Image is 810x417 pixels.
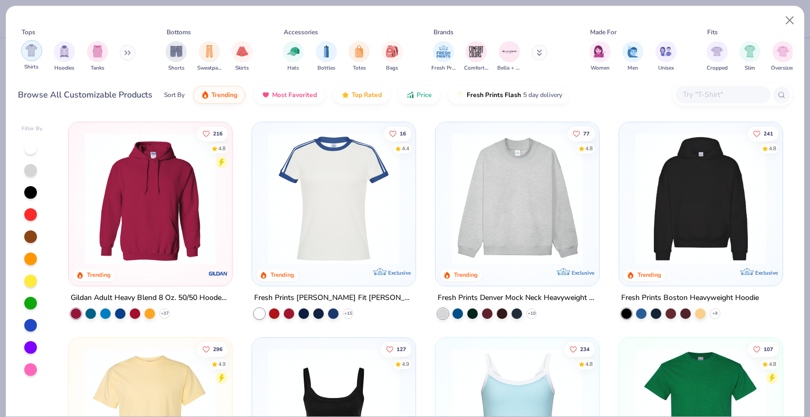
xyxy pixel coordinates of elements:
[769,144,776,152] div: 4.8
[468,44,484,60] img: Comfort Colors Image
[464,41,488,72] div: filter for Comfort Colors
[567,126,595,141] button: Like
[263,133,405,265] img: e5540c4d-e74a-4e58-9a52-192fe86bec9f
[262,91,270,99] img: most_fav.gif
[590,41,611,72] button: filter button
[707,41,728,72] button: filter button
[197,41,221,72] button: filter button
[745,64,755,72] span: Slim
[446,133,589,265] img: f5d85501-0dbb-4ee4-b115-c08fa3845d83
[755,269,777,276] span: Exclusive
[438,292,597,305] div: Fresh Prints Denver Mock Neck Heavyweight Sweatshirt
[219,144,226,152] div: 4.8
[712,311,718,317] span: + 9
[25,44,37,56] img: Shirts Image
[59,45,70,57] img: Hoodies Image
[583,131,590,136] span: 77
[22,125,43,133] div: Filter By
[236,45,248,57] img: Skirts Image
[384,126,411,141] button: Like
[388,269,411,276] span: Exclusive
[381,342,411,356] button: Like
[198,342,228,356] button: Like
[594,45,606,57] img: Women Image
[771,41,795,72] div: filter for Oversized
[780,11,800,31] button: Close
[497,41,522,72] div: filter for Bella + Canvas
[433,27,454,37] div: Brands
[386,45,398,57] img: Bags Image
[711,45,723,57] img: Cropped Image
[707,27,718,37] div: Fits
[287,45,300,57] img: Hats Image
[748,126,778,141] button: Like
[167,27,191,37] div: Bottoms
[198,126,228,141] button: Like
[502,44,517,60] img: Bella + Canvas Image
[655,41,677,72] button: filter button
[386,64,398,72] span: Bags
[400,131,406,136] span: 16
[352,91,382,99] span: Top Rated
[448,86,570,104] button: Fresh Prints Flash5 day delivery
[170,45,182,57] img: Shorts Image
[622,41,643,72] div: filter for Men
[431,41,456,72] div: filter for Fresh Prints
[54,64,74,72] span: Hoodies
[344,311,352,317] span: + 15
[397,346,406,352] span: 127
[739,41,760,72] button: filter button
[161,311,169,317] span: + 37
[707,64,728,72] span: Cropped
[87,41,108,72] div: filter for Tanks
[24,63,38,71] span: Shirts
[54,41,75,72] button: filter button
[232,41,253,72] div: filter for Skirts
[431,41,456,72] button: filter button
[590,41,611,72] div: filter for Women
[764,131,773,136] span: 241
[658,64,674,72] span: Unisex
[436,44,451,60] img: Fresh Prints Image
[580,346,590,352] span: 234
[417,91,432,99] span: Price
[771,41,795,72] button: filter button
[197,41,221,72] div: filter for Sweatpants
[707,41,728,72] div: filter for Cropped
[655,41,677,72] div: filter for Unisex
[382,41,403,72] button: filter button
[591,64,610,72] span: Women
[316,41,337,72] div: filter for Bottles
[197,64,221,72] span: Sweatpants
[527,311,535,317] span: + 10
[283,41,304,72] button: filter button
[193,86,245,104] button: Trending
[590,27,616,37] div: Made For
[622,41,643,72] button: filter button
[431,64,456,72] span: Fresh Prints
[333,86,390,104] button: Top Rated
[166,41,187,72] button: filter button
[91,64,104,72] span: Tanks
[402,360,409,368] div: 4.9
[585,144,593,152] div: 4.8
[744,45,756,57] img: Slim Image
[317,64,335,72] span: Bottles
[235,64,249,72] span: Skirts
[748,342,778,356] button: Like
[777,45,789,57] img: Oversized Image
[497,64,522,72] span: Bella + Canvas
[219,360,226,368] div: 4.9
[214,346,223,352] span: 296
[464,64,488,72] span: Comfort Colors
[87,41,108,72] button: filter button
[316,41,337,72] button: filter button
[497,41,522,72] button: filter button
[353,45,365,57] img: Totes Image
[682,89,763,101] input: Try "T-Shirt"
[214,131,223,136] span: 216
[164,90,185,100] div: Sort By
[589,133,731,265] img: a90f7c54-8796-4cb2-9d6e-4e9644cfe0fe
[287,64,299,72] span: Hats
[402,144,409,152] div: 4.4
